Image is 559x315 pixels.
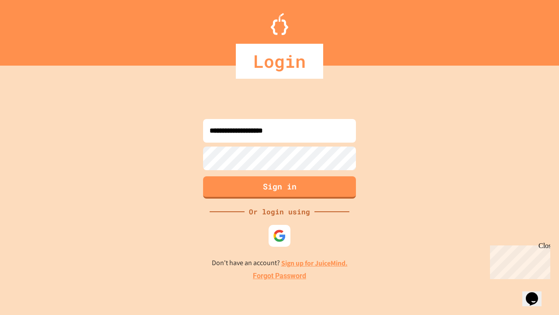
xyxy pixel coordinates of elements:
a: Forgot Password [253,271,306,281]
iframe: chat widget [522,280,550,306]
a: Sign up for JuiceMind. [281,259,348,268]
p: Don't have an account? [212,258,348,269]
img: Logo.svg [271,13,288,35]
div: Or login using [245,206,314,217]
img: google-icon.svg [273,229,286,242]
button: Sign in [203,176,356,199]
div: Chat with us now!Close [3,3,60,56]
div: Login [236,44,323,79]
iframe: chat widget [487,242,550,279]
